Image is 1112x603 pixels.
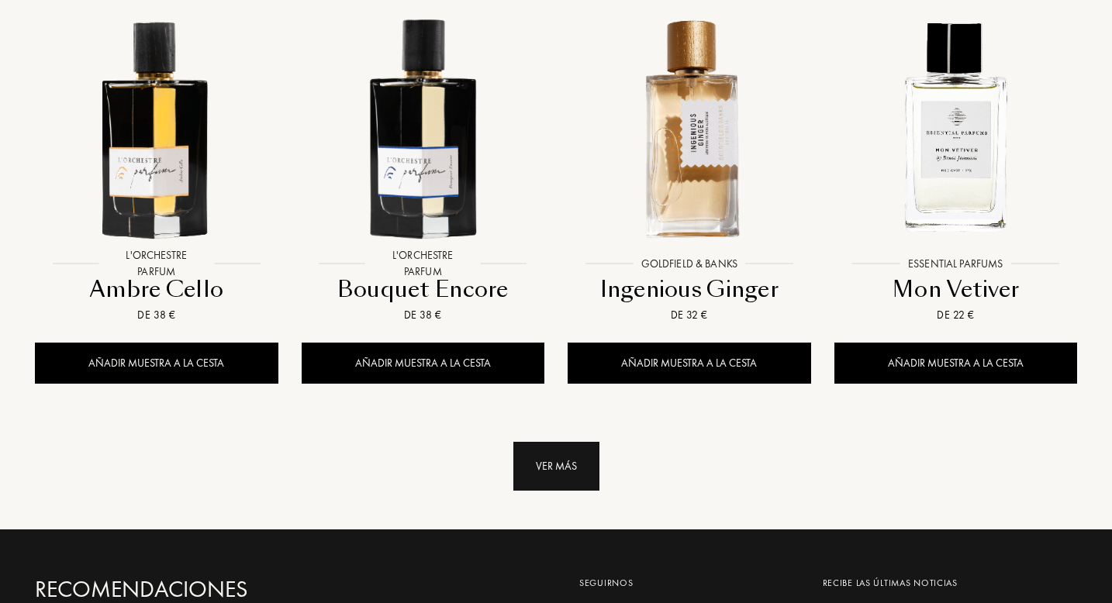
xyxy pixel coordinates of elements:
div: De 22 € [841,307,1072,323]
div: De 38 € [41,307,272,323]
img: Ambre Cello L'Orchestre Parfum [36,8,276,247]
div: Añadir muestra a la cesta [35,343,278,384]
a: Recomendaciones [35,576,367,603]
div: Recibe las últimas noticias [823,576,1066,590]
div: De 38 € [308,307,539,323]
div: Añadir muestra a la cesta [834,343,1078,384]
div: Añadir muestra a la cesta [568,343,811,384]
img: Bouquet Encore L'Orchestre Parfum [303,8,543,247]
div: Ver más [513,442,599,491]
img: Mon Vetiver Essential Parfums [836,8,1076,247]
img: Ingenious Ginger Goldfield & Banks [569,8,809,247]
div: De 32 € [574,307,805,323]
div: Seguirnos [579,576,799,590]
div: Añadir muestra a la cesta [302,343,545,384]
